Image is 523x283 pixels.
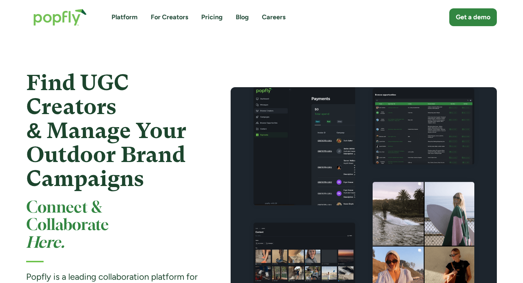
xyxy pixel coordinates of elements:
[449,8,497,26] a: Get a demo
[236,13,249,22] a: Blog
[201,13,223,22] a: Pricing
[26,199,204,252] h2: Connect & Collaborate
[262,13,285,22] a: Careers
[26,236,65,251] em: Here.
[26,70,186,191] strong: Find UGC Creators & Manage Your Outdoor Brand Campaigns
[112,13,138,22] a: Platform
[26,1,94,33] a: home
[151,13,188,22] a: For Creators
[456,13,490,22] div: Get a demo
